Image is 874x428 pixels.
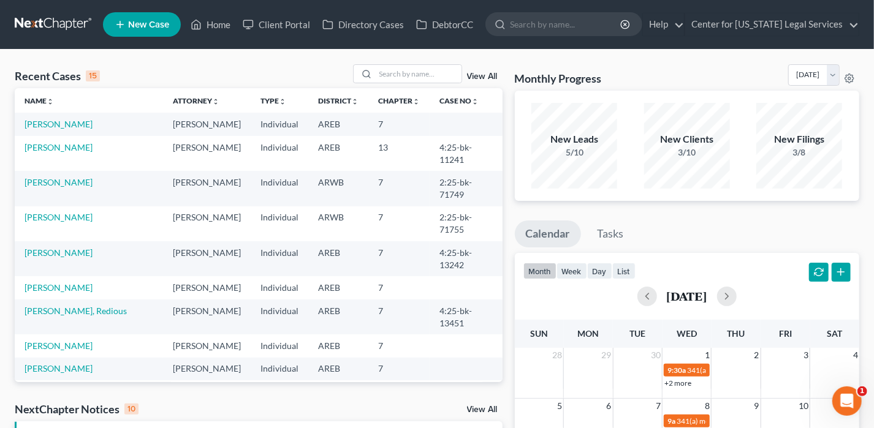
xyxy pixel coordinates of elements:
[368,334,430,357] td: 7
[25,142,93,152] a: [PERSON_NAME]
[251,206,308,241] td: Individual
[163,380,251,403] td: [PERSON_NAME]
[308,241,368,276] td: AREB
[368,276,430,299] td: 7
[25,306,127,316] a: [PERSON_NAME], Redious
[279,98,286,105] i: unfold_more
[308,380,368,403] td: AREB
[251,113,308,135] td: Individual
[530,328,548,339] span: Sun
[756,132,842,146] div: New Filings
[15,402,139,416] div: NextChapter Notices
[430,171,502,206] td: 2:25-bk-71749
[578,328,599,339] span: Mon
[25,96,54,105] a: Nameunfold_more
[368,171,430,206] td: 7
[410,13,479,36] a: DebtorCC
[664,378,691,388] a: +2 more
[251,334,308,357] td: Individual
[557,263,587,279] button: week
[827,328,842,339] span: Sat
[667,366,686,375] span: 9:30a
[368,241,430,276] td: 7
[368,136,430,171] td: 13
[368,206,430,241] td: 7
[531,132,617,146] div: New Leads
[779,328,792,339] span: Fri
[852,348,859,362] span: 4
[251,299,308,334] td: Individual
[471,98,479,105] i: unfold_more
[677,416,725,426] span: 341(a) meeting
[163,136,251,171] td: [PERSON_NAME]
[376,65,462,83] input: Search by name...
[251,276,308,299] td: Individual
[439,96,479,105] a: Case Nounfold_more
[25,247,93,258] a: [PERSON_NAME]
[25,212,93,222] a: [PERSON_NAME]
[556,399,563,413] span: 5
[667,416,675,426] span: 9a
[368,113,430,135] td: 7
[368,358,430,380] td: 7
[515,220,581,247] a: Calendar
[318,96,359,105] a: Districtunfold_more
[857,386,867,396] span: 1
[551,348,563,362] span: 28
[308,206,368,241] td: ARWB
[467,72,498,81] a: View All
[308,334,368,357] td: AREB
[685,13,859,36] a: Center for [US_STATE] Legal Services
[25,282,93,293] a: [PERSON_NAME]
[587,263,612,279] button: day
[368,299,430,334] td: 7
[308,113,368,135] td: AREB
[316,13,410,36] a: Directory Cases
[515,71,602,86] h3: Monthly Progress
[15,69,100,83] div: Recent Cases
[251,136,308,171] td: Individual
[173,96,219,105] a: Attorneyunfold_more
[650,348,662,362] span: 30
[128,20,169,29] span: New Case
[163,171,251,206] td: [PERSON_NAME]
[430,299,502,334] td: 4:25-bk-13451
[308,171,368,206] td: ARWB
[308,358,368,380] td: AREB
[251,380,308,403] td: Individual
[251,358,308,380] td: Individual
[163,206,251,241] td: [PERSON_NAME]
[351,98,359,105] i: unfold_more
[655,399,662,413] span: 7
[25,177,93,187] a: [PERSON_NAME]
[687,366,735,375] span: 341(a) meeting
[531,146,617,159] div: 5/10
[260,96,286,105] a: Typeunfold_more
[430,241,502,276] td: 4:25-bk-13242
[412,98,420,105] i: unfold_more
[25,340,93,351] a: [PERSON_NAME]
[606,399,613,413] span: 6
[47,98,54,105] i: unfold_more
[25,119,93,129] a: [PERSON_NAME]
[368,380,430,403] td: 7
[251,171,308,206] td: Individual
[510,13,622,36] input: Search by name...
[644,132,730,146] div: New Clients
[728,328,745,339] span: Thu
[753,348,761,362] span: 2
[308,136,368,171] td: AREB
[163,334,251,357] td: [PERSON_NAME]
[86,70,100,81] div: 15
[308,276,368,299] td: AREB
[629,328,645,339] span: Tue
[753,399,761,413] span: 9
[704,348,711,362] span: 1
[378,96,420,105] a: Chapterunfold_more
[124,404,139,415] div: 10
[163,276,251,299] td: [PERSON_NAME]
[832,386,862,416] iframe: Intercom live chat
[467,405,498,414] a: View All
[163,358,251,380] td: [PERSON_NAME]
[163,113,251,135] td: [PERSON_NAME]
